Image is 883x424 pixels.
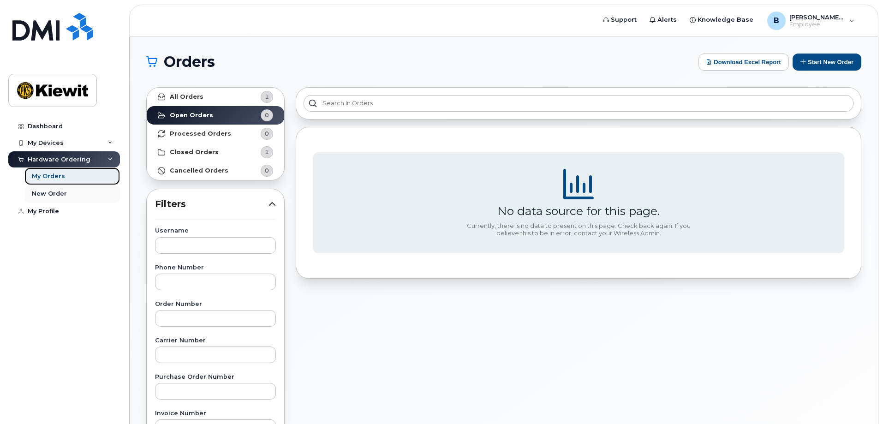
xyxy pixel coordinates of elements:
a: Open Orders0 [147,106,284,125]
button: Start New Order [793,54,861,71]
span: 1 [265,92,269,101]
label: Username [155,228,276,234]
a: All Orders1 [147,88,284,106]
div: Currently, there is no data to present on this page. Check back again. If you believe this to be ... [463,222,694,237]
input: Search in orders [304,95,853,112]
span: Orders [164,55,215,69]
label: Phone Number [155,265,276,271]
label: Order Number [155,301,276,307]
a: Processed Orders0 [147,125,284,143]
label: Invoice Number [155,411,276,417]
span: Filters [155,197,268,211]
button: Download Excel Report [698,54,789,71]
strong: Open Orders [170,112,213,119]
a: Closed Orders1 [147,143,284,161]
strong: Closed Orders [170,149,219,156]
iframe: Messenger Launcher [843,384,876,417]
strong: All Orders [170,93,203,101]
span: 0 [265,129,269,138]
strong: Processed Orders [170,130,231,137]
label: Carrier Number [155,338,276,344]
a: Cancelled Orders0 [147,161,284,180]
span: 1 [265,148,269,156]
span: 0 [265,166,269,175]
strong: Cancelled Orders [170,167,228,174]
label: Purchase Order Number [155,374,276,380]
span: 0 [265,111,269,119]
div: No data source for this page. [497,204,660,218]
